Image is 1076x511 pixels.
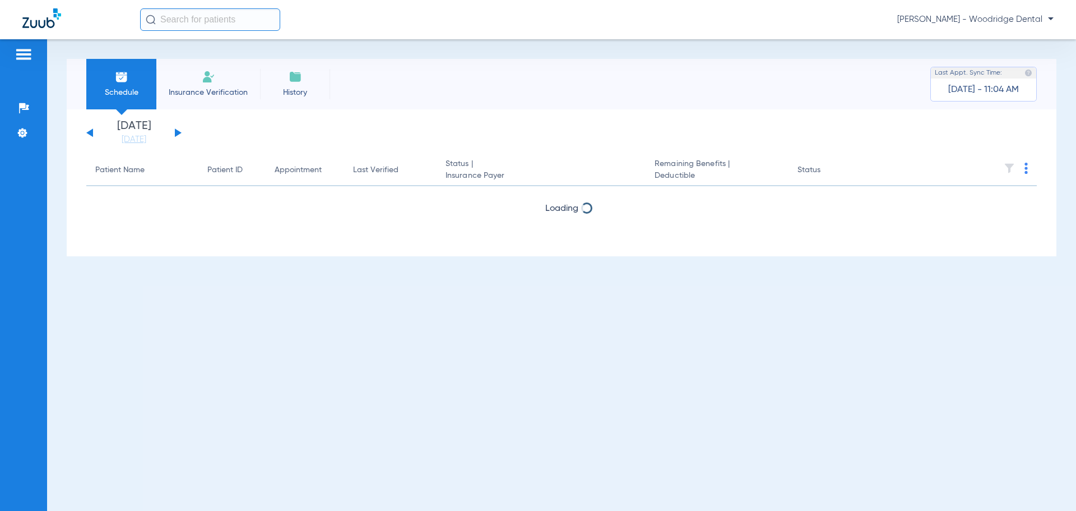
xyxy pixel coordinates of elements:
[655,170,779,182] span: Deductible
[935,67,1002,79] span: Last Appt. Sync Time:
[165,87,252,98] span: Insurance Verification
[646,155,788,186] th: Remaining Benefits |
[140,8,280,31] input: Search for patients
[95,164,189,176] div: Patient Name
[22,8,61,28] img: Zuub Logo
[202,70,215,84] img: Manual Insurance Verification
[100,121,168,145] li: [DATE]
[268,87,322,98] span: History
[446,170,637,182] span: Insurance Payer
[1024,163,1028,174] img: group-dot-blue.svg
[100,134,168,145] a: [DATE]
[146,15,156,25] img: Search Icon
[207,164,243,176] div: Patient ID
[897,14,1054,25] span: [PERSON_NAME] - Woodridge Dental
[437,155,646,186] th: Status |
[353,164,428,176] div: Last Verified
[948,84,1019,95] span: [DATE] - 11:04 AM
[95,87,148,98] span: Schedule
[1004,163,1015,174] img: filter.svg
[545,204,578,213] span: Loading
[289,70,302,84] img: History
[207,164,257,176] div: Patient ID
[275,164,322,176] div: Appointment
[275,164,335,176] div: Appointment
[15,48,33,61] img: hamburger-icon
[95,164,145,176] div: Patient Name
[115,70,128,84] img: Schedule
[353,164,398,176] div: Last Verified
[1024,69,1032,77] img: last sync help info
[789,155,864,186] th: Status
